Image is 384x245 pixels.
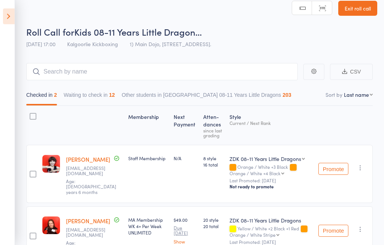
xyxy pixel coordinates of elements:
div: Orange / White +3 Black [229,165,312,176]
span: 20 total [203,223,223,230]
span: Roll Call for [26,26,74,38]
span: 1) Main Dojo, [STREET_ADDRESS]. [130,41,211,48]
div: Style [226,110,315,142]
button: Promote [318,163,348,175]
small: Due [DATE] [174,225,197,236]
button: Other students in [GEOGRAPHIC_DATA] 08-11 Years Little Dragons203 [121,89,291,106]
button: Waiting to check in12 [64,89,115,106]
span: 8 style [203,155,223,162]
div: Orange / White +4 Black [229,171,280,176]
a: Exit roll call [338,1,377,16]
small: hompr.2@gmail.com [66,166,115,177]
div: ZDK 08-11 Years Little Dragons [229,155,301,163]
div: MA Membership WK 4+ Per Week UNLIMITED [128,217,168,236]
div: ZDK 08-11 Years Little Dragons [229,217,312,224]
div: Next Payment [171,110,200,142]
button: Promote [318,225,348,237]
span: [DATE] 17:00 [26,41,55,48]
span: 16 total [203,162,223,168]
small: Last Promoted: [DATE] [229,178,312,183]
div: Membership [125,110,171,142]
img: image1709349181.png [42,155,60,173]
button: CSV [330,64,373,80]
div: Staff Membership [128,155,168,162]
label: Sort by [325,91,342,99]
span: Kids 08-11 Years Little Dragon… [74,26,202,38]
div: Yellow / White +2 Black +1 Red [229,226,312,237]
div: Last name [344,91,369,99]
div: 203 [283,92,291,98]
button: Checked in2 [26,89,57,106]
a: [PERSON_NAME] [66,217,110,225]
div: 2 [54,92,57,98]
span: Age: [DEMOGRAPHIC_DATA] years 6 months [66,178,116,195]
div: since last grading [203,128,223,138]
div: Atten­dances [200,110,226,142]
a: [PERSON_NAME] [66,156,110,164]
div: N/A [174,155,197,162]
span: 20 style [203,217,223,223]
div: 12 [109,92,115,98]
div: Orange / White Stripe [229,233,276,237]
input: Search by name [26,63,298,81]
div: Current / Next Rank [229,121,312,126]
span: Kalgoorlie Kickboxing [67,41,118,48]
img: image1739351919.png [42,217,60,234]
small: quintrellmichael113@gmail.com [66,227,115,238]
div: Not ready to promote [229,184,312,190]
small: Last Promoted: [DATE] [229,240,312,245]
